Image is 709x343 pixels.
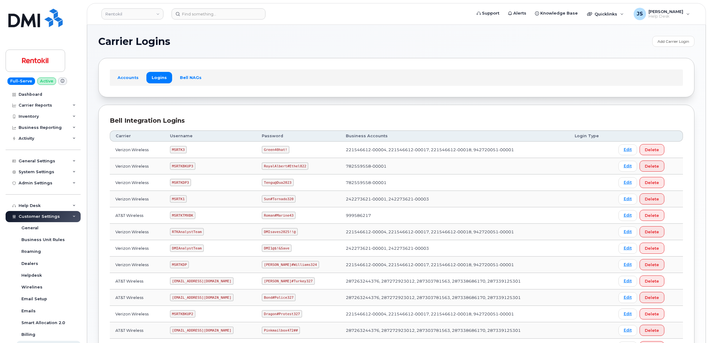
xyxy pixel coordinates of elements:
[112,72,144,83] a: Accounts
[645,147,659,153] span: Delete
[618,210,637,221] a: Edit
[618,243,637,254] a: Edit
[682,316,704,338] iframe: Messenger Launcher
[652,36,694,47] a: Add Carrier Login
[164,130,256,142] th: Username
[170,212,195,219] code: MSRTKTMXBK
[262,261,319,268] code: [PERSON_NAME]#Williams324
[262,179,293,186] code: Tengu@Dua2023
[110,174,164,191] td: Verizon Wireless
[340,142,569,158] td: 221546612-00004, 221546612-00017, 221546612-00018, 942720051-00001
[170,162,195,170] code: MSRTKBKUP3
[645,278,659,284] span: Delete
[262,294,296,301] code: Bond#Police327
[645,245,659,251] span: Delete
[110,207,164,224] td: AT&T Wireless
[98,37,170,46] span: Carrier Logins
[110,191,164,207] td: Verizon Wireless
[618,226,637,237] a: Edit
[110,240,164,257] td: Verizon Wireless
[618,259,637,270] a: Edit
[640,292,664,303] button: Delete
[170,310,195,318] code: MSRTKBKUP2
[618,292,637,303] a: Edit
[170,244,204,252] code: DMIAnalystTeam
[170,228,204,235] code: RTKAnalystTeam
[640,259,664,270] button: Delete
[110,306,164,322] td: Verizon Wireless
[645,213,659,218] span: Delete
[618,194,637,204] a: Edit
[340,174,569,191] td: 782559558-00001
[175,72,207,83] a: Bell NAGs
[262,228,298,235] code: DMIsaves2025!!@
[262,162,308,170] code: RoyalAlbert#Ethel822
[645,180,659,186] span: Delete
[640,243,664,254] button: Delete
[262,212,296,219] code: Roman#Marine43
[640,226,664,237] button: Delete
[110,158,164,174] td: Verizon Wireless
[110,289,164,306] td: AT&T Wireless
[640,177,664,188] button: Delete
[340,322,569,339] td: 287263244376, 287272923012, 287303781563, 287338686170, 287339125301
[110,224,164,240] td: Verizon Wireless
[110,130,164,142] th: Carrier
[618,144,637,155] a: Edit
[340,257,569,273] td: 221546612-00004, 221546612-00017, 221546612-00018, 942720051-00001
[340,207,569,224] td: 999586217
[640,275,664,287] button: Delete
[262,195,296,203] code: Sun#Tornado320
[262,327,300,334] code: Pinkmailbox472##
[640,161,664,172] button: Delete
[340,224,569,240] td: 221546612-00004, 221546612-00017, 221546612-00018, 942720051-00001
[262,277,315,285] code: [PERSON_NAME]#Turkey327
[618,177,637,188] a: Edit
[640,308,664,319] button: Delete
[340,158,569,174] td: 782559558-00001
[645,229,659,235] span: Delete
[618,276,637,287] a: Edit
[110,322,164,339] td: AT&T Wireless
[110,273,164,289] td: AT&T Wireless
[618,161,637,172] a: Edit
[146,72,172,83] a: Logins
[645,262,659,268] span: Delete
[340,130,569,142] th: Business Accounts
[262,244,291,252] code: DMI1@$!&Save
[645,311,659,317] span: Delete
[170,146,187,153] code: MSRTK3
[640,193,664,204] button: Delete
[340,273,569,289] td: 287263244376, 287272923012, 287303781563, 287338686170, 287339125301
[170,327,234,334] code: [EMAIL_ADDRESS][DOMAIN_NAME]
[618,309,637,319] a: Edit
[110,116,683,125] div: Bell Integration Logins
[645,295,659,301] span: Delete
[640,210,664,221] button: Delete
[170,179,191,186] code: MSRTKDP3
[256,130,340,142] th: Password
[340,306,569,322] td: 221546612-00004, 221546612-00017, 221546612-00018, 942720051-00001
[340,240,569,257] td: 242273621-00001, 242273621-00003
[170,294,234,301] code: [EMAIL_ADDRESS][DOMAIN_NAME]
[645,196,659,202] span: Delete
[262,146,289,153] code: Green40hat!
[170,261,189,268] code: MSRTKDP
[110,257,164,273] td: Verizon Wireless
[640,144,664,155] button: Delete
[645,163,659,169] span: Delete
[618,325,637,336] a: Edit
[340,289,569,306] td: 287263244376, 287272923012, 287303781563, 287338686170, 287339125301
[640,325,664,336] button: Delete
[170,195,187,203] code: MSRTK1
[340,191,569,207] td: 242273621-00001, 242273621-00003
[569,130,613,142] th: Login Type
[110,142,164,158] td: Verizon Wireless
[262,310,302,318] code: Dragon#Protest327
[170,277,234,285] code: [EMAIL_ADDRESS][DOMAIN_NAME]
[645,328,659,333] span: Delete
